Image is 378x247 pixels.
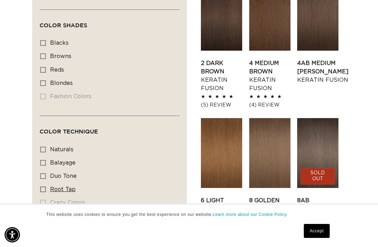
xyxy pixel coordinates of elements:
[213,212,288,217] a: Learn more about our Cookie Policy.
[40,10,180,35] summary: Color Shades (0 selected)
[249,59,290,93] a: 4 Medium Brown Keratin Fusion
[50,53,71,59] span: browns
[297,59,349,84] a: 4AB Medium [PERSON_NAME] Keratin Fusion
[343,213,378,247] iframe: Chat Widget
[50,80,73,86] span: blondes
[50,173,77,179] span: duo tone
[40,116,180,141] summary: Color Technique (0 selected)
[40,128,98,135] span: Color Technique
[201,59,242,93] a: 2 Dark Brown Keratin Fusion
[50,187,76,192] span: root tap
[50,147,73,152] span: naturals
[249,196,290,230] a: 8 Golden Brown Keratin Fusion
[46,211,332,218] p: This website uses cookies to ensure you get the best experience on our website.
[304,224,330,238] a: Accept
[297,196,349,221] a: 8AB [PERSON_NAME] Keratin Fusion
[50,40,69,46] span: blacks
[5,227,20,242] div: Accessibility Menu
[50,160,76,166] span: balayage
[40,22,87,28] span: Color Shades
[201,196,242,230] a: 6 Light Brown Keratin Fusion
[50,67,64,73] span: reds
